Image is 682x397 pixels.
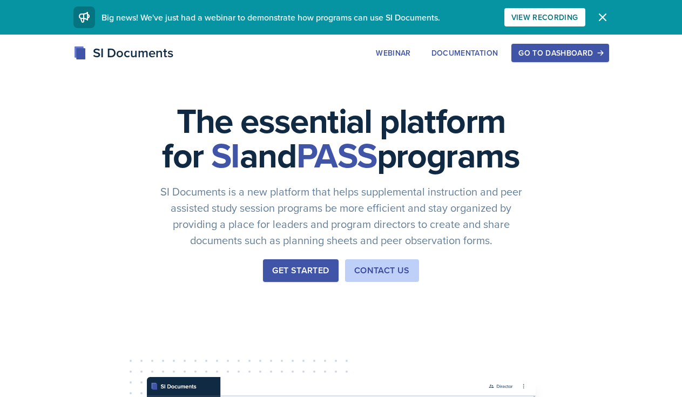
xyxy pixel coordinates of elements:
div: Contact Us [354,264,410,277]
div: SI Documents [73,43,173,63]
button: Webinar [369,44,417,62]
div: Documentation [431,49,498,57]
button: Contact Us [345,259,419,282]
button: Go to Dashboard [511,44,609,62]
button: Get Started [263,259,338,282]
div: Go to Dashboard [518,49,602,57]
button: Documentation [424,44,505,62]
button: View Recording [504,8,585,26]
div: View Recording [511,13,578,22]
div: Webinar [376,49,410,57]
span: Big news! We've just had a webinar to demonstrate how programs can use SI Documents. [102,11,440,23]
div: Get Started [272,264,329,277]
